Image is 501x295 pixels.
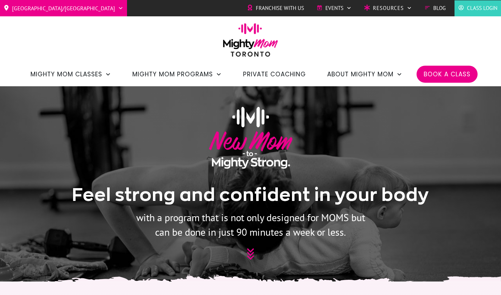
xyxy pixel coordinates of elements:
[247,3,304,13] a: Franchise with Us
[327,68,402,80] a: About Mighty Mom
[243,68,306,80] a: Private Coaching
[467,3,497,13] span: Class Login
[31,68,102,80] span: Mighty Mom Classes
[364,3,412,13] a: Resources
[327,68,393,80] span: About Mighty Mom
[424,68,470,80] a: Book a Class
[316,3,352,13] a: Events
[256,3,304,13] span: Franchise with Us
[219,23,282,62] img: mightymom-logo-toronto
[373,3,404,13] span: Resources
[12,2,115,14] span: [GEOGRAPHIC_DATA]/[GEOGRAPHIC_DATA]
[209,107,292,169] img: New Mom to Mighty Strong
[433,3,446,13] span: Blog
[135,211,366,239] p: with a program that is not only designed for MOMS but can be done in just 90 minutes a week or less.
[132,68,213,80] span: Mighty Mom Programs
[132,68,222,80] a: Mighty Mom Programs
[4,2,123,14] a: [GEOGRAPHIC_DATA]/[GEOGRAPHIC_DATA]
[424,3,446,13] a: Blog
[458,3,497,13] a: Class Login
[31,68,111,80] a: Mighty Mom Classes
[325,3,343,13] span: Events
[72,183,429,210] h1: Feel strong and confident in your body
